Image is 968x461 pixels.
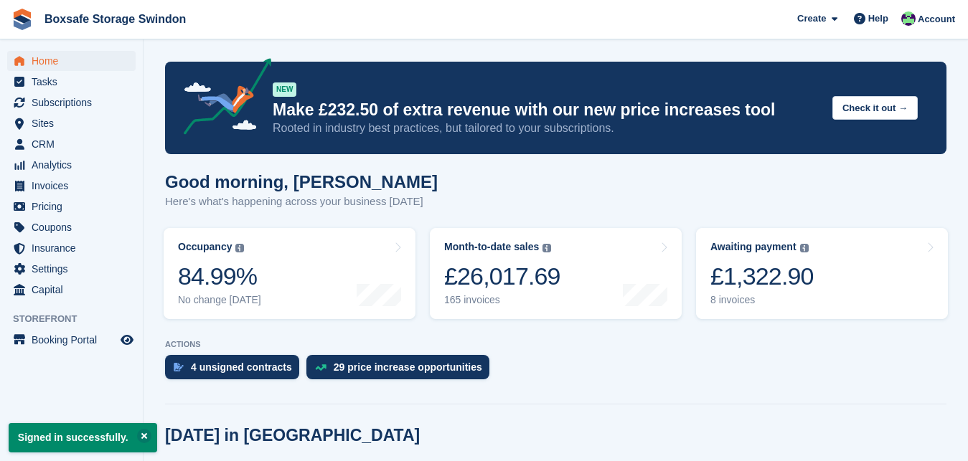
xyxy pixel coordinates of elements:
div: Awaiting payment [710,241,797,253]
span: Account [918,12,955,27]
a: 4 unsigned contracts [165,355,306,386]
a: Boxsafe Storage Swindon [39,7,192,31]
span: Coupons [32,217,118,237]
a: menu [7,92,136,113]
div: 4 unsigned contracts [191,361,292,373]
span: Storefront [13,312,143,326]
p: ACTIONS [165,340,946,349]
img: Kim Virabi [901,11,916,26]
a: Awaiting payment £1,322.90 8 invoices [696,228,948,319]
span: Subscriptions [32,92,118,113]
img: price_increase_opportunities-93ffe204e8149a01c8c9dc8f82e8f89637d9d84a8eef4429ea346261dce0b2c0.svg [315,364,326,371]
img: price-adjustments-announcement-icon-8257ccfd72463d97f412b2fc003d46551f7dbcb40ab6d574587a9cd5c0d94... [171,58,272,140]
span: CRM [32,134,118,154]
a: menu [7,238,136,258]
img: icon-info-grey-7440780725fd019a000dd9b08b2336e03edf1995a4989e88bcd33f0948082b44.svg [800,244,809,252]
p: Signed in successfully. [9,423,157,452]
div: £26,017.69 [444,262,560,291]
span: Help [868,11,888,26]
a: menu [7,72,136,92]
div: 8 invoices [710,294,814,306]
img: icon-info-grey-7440780725fd019a000dd9b08b2336e03edf1995a4989e88bcd33f0948082b44.svg [235,244,244,252]
div: 29 price increase opportunities [334,361,482,373]
a: Preview store [118,331,136,348]
div: 165 invoices [444,294,560,306]
span: Pricing [32,196,118,217]
a: Occupancy 84.99% No change [DATE] [164,228,415,319]
h2: [DATE] in [GEOGRAPHIC_DATA] [165,426,420,445]
a: menu [7,217,136,237]
div: £1,322.90 [710,262,814,291]
span: Insurance [32,238,118,258]
span: Sites [32,113,118,133]
div: Occupancy [178,241,232,253]
h1: Good morning, [PERSON_NAME] [165,172,438,191]
a: menu [7,196,136,217]
a: menu [7,330,136,350]
img: icon-info-grey-7440780725fd019a000dd9b08b2336e03edf1995a4989e88bcd33f0948082b44.svg [542,244,551,252]
a: menu [7,176,136,196]
span: Settings [32,259,118,279]
div: Month-to-date sales [444,241,539,253]
a: Month-to-date sales £26,017.69 165 invoices [430,228,682,319]
button: Check it out → [832,96,918,120]
a: menu [7,259,136,279]
a: menu [7,51,136,71]
span: Create [797,11,826,26]
span: Capital [32,280,118,300]
div: No change [DATE] [178,294,261,306]
img: stora-icon-8386f47178a22dfd0bd8f6a31ec36ba5ce8667c1dd55bd0f319d3a0aa187defe.svg [11,9,33,30]
div: 84.99% [178,262,261,291]
div: NEW [273,82,296,97]
span: Analytics [32,155,118,175]
p: Make £232.50 of extra revenue with our new price increases tool [273,100,821,120]
p: Rooted in industry best practices, but tailored to your subscriptions. [273,120,821,136]
a: 29 price increase opportunities [306,355,497,386]
span: Home [32,51,118,71]
span: Invoices [32,176,118,196]
a: menu [7,113,136,133]
a: menu [7,155,136,175]
img: contract_signature_icon-13c848040528278c33f63329250d36e43548de30e8caae1d1a13099fd9432cc5.svg [174,363,184,371]
span: Booking Portal [32,330,118,350]
span: Tasks [32,72,118,92]
p: Here's what's happening across your business [DATE] [165,194,438,210]
a: menu [7,134,136,154]
a: menu [7,280,136,300]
